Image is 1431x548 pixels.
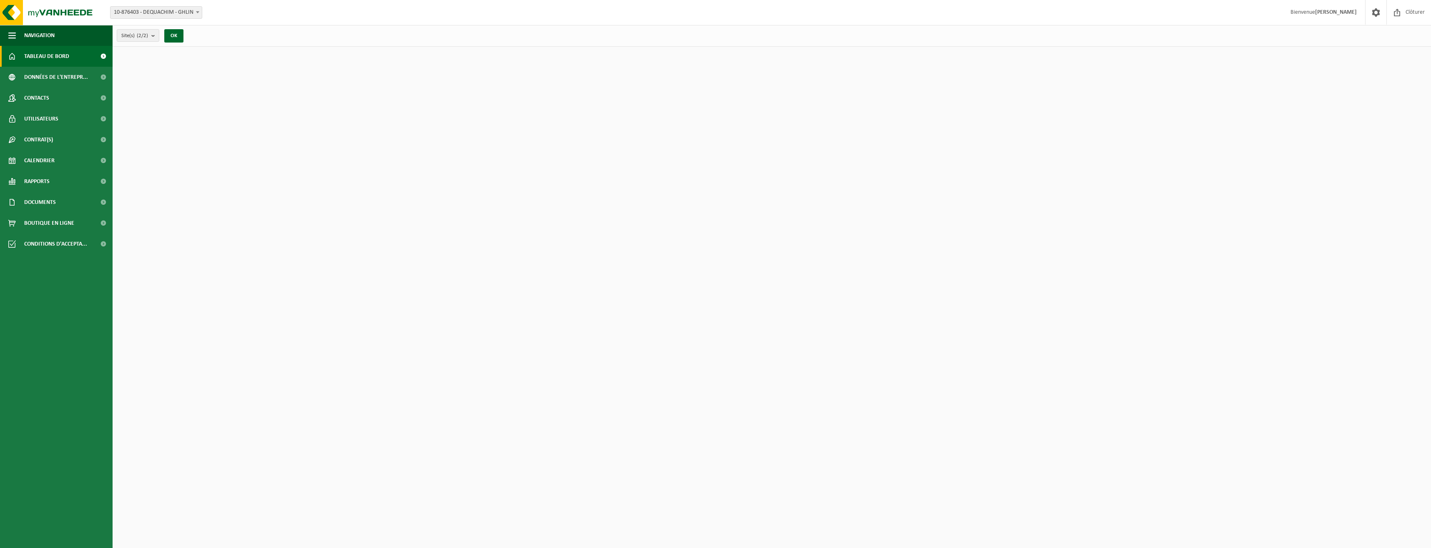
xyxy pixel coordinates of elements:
[137,33,148,38] count: (2/2)
[24,192,56,213] span: Documents
[24,129,53,150] span: Contrat(s)
[117,29,159,42] button: Site(s)(2/2)
[24,171,50,192] span: Rapports
[1315,9,1357,15] strong: [PERSON_NAME]
[24,234,87,254] span: Conditions d'accepta...
[24,67,88,88] span: Données de l'entrepr...
[110,6,202,19] span: 10-876403 - DEQUACHIM - GHLIN
[24,108,58,129] span: Utilisateurs
[24,25,55,46] span: Navigation
[24,213,74,234] span: Boutique en ligne
[24,150,55,171] span: Calendrier
[164,29,183,43] button: OK
[24,46,69,67] span: Tableau de bord
[121,30,148,42] span: Site(s)
[24,88,49,108] span: Contacts
[110,7,202,18] span: 10-876403 - DEQUACHIM - GHLIN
